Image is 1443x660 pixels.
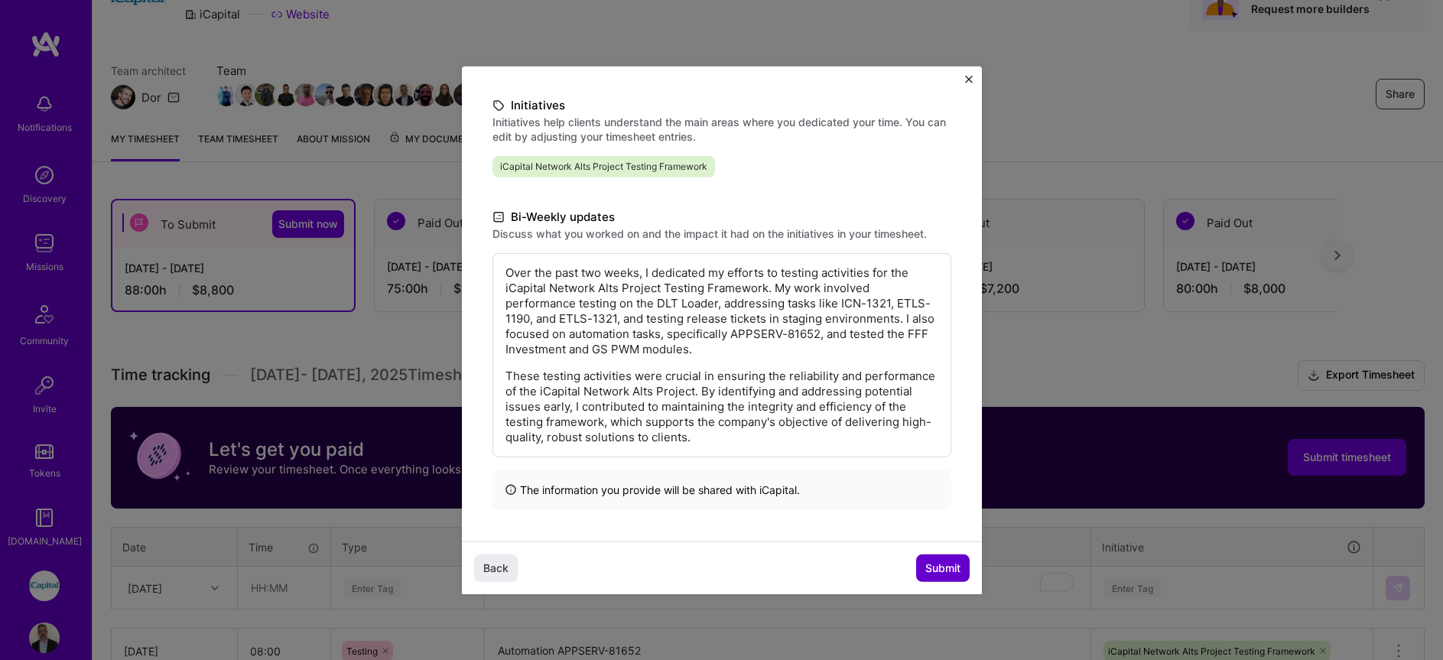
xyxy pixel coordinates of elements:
label: Initiatives help clients understand the main areas where you dedicated your time. You can edit by... [492,114,951,143]
p: These testing activities were crucial in ensuring the reliability and performance of the iCapital... [505,368,938,444]
span: iCapital Network Alts Project Testing Framework [492,155,715,177]
label: Discuss what you worked on and the impact it had on the initiatives in your timesheet. [492,226,951,240]
p: Over the past two weeks, I dedicated my efforts to testing activities for the iCapital Network Al... [505,265,938,356]
button: Close [965,75,973,91]
span: Back [483,561,509,576]
i: icon DocumentBlack [492,208,505,226]
i: icon TagBlack [492,96,505,114]
i: icon InfoBlack [505,481,517,497]
button: Back [474,554,518,582]
button: Submit [916,554,970,582]
div: The information you provide will be shared with iCapital . [492,469,951,509]
label: Bi-Weekly updates [492,207,951,226]
span: Submit [925,561,960,576]
label: Initiatives [492,96,951,114]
